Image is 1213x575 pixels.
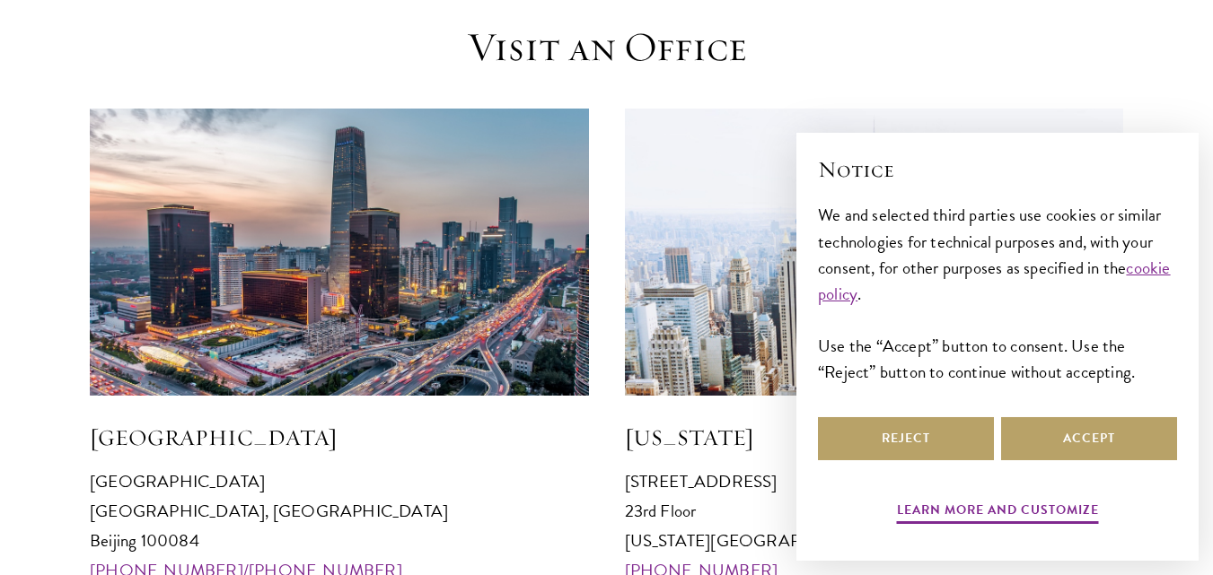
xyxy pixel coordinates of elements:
[625,423,1124,453] h5: [US_STATE]
[818,202,1177,384] div: We and selected third parties use cookies or similar technologies for technical purposes and, wit...
[818,154,1177,185] h2: Notice
[329,22,885,73] h3: Visit an Office
[818,255,1171,307] a: cookie policy
[1001,417,1177,460] button: Accept
[897,499,1099,527] button: Learn more and customize
[818,417,994,460] button: Reject
[90,423,589,453] h5: [GEOGRAPHIC_DATA]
